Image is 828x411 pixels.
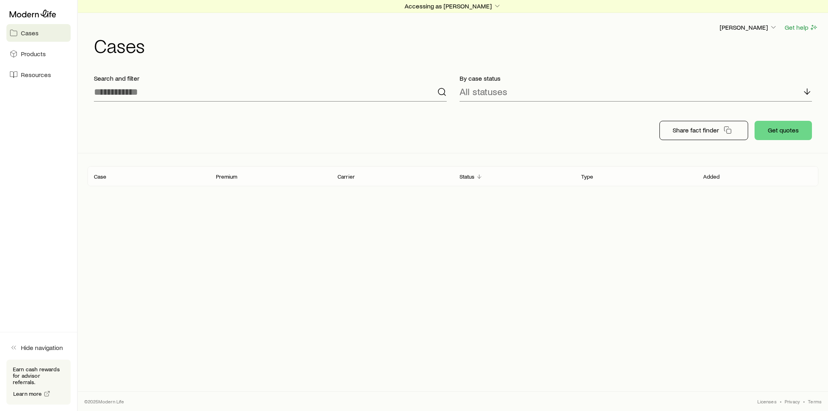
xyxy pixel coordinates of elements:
a: Licenses [757,398,776,405]
a: Cases [6,24,71,42]
p: By case status [460,74,812,82]
div: Client cases [87,166,818,186]
button: Get quotes [755,121,812,140]
a: Resources [6,66,71,83]
button: Hide navigation [6,339,71,356]
button: Share fact finder [659,121,748,140]
p: © 2025 Modern Life [84,398,124,405]
p: Type [581,173,594,180]
p: Share fact finder [673,126,719,134]
a: Terms [808,398,822,405]
p: All statuses [460,86,507,97]
span: Hide navigation [21,344,63,352]
p: Earn cash rewards for advisor referrals. [13,366,64,385]
button: Get help [784,23,818,32]
p: Premium [216,173,238,180]
span: • [803,398,805,405]
span: • [780,398,781,405]
div: Earn cash rewards for advisor referrals.Learn more [6,360,71,405]
p: Accessing as [PERSON_NAME] [405,2,501,10]
p: Search and filter [94,74,447,82]
span: Products [21,50,46,58]
p: [PERSON_NAME] [720,23,777,31]
p: Carrier [338,173,355,180]
a: Privacy [785,398,800,405]
a: Products [6,45,71,63]
span: Cases [21,29,39,37]
p: Status [460,173,475,180]
span: Learn more [13,391,42,397]
p: Added [703,173,720,180]
span: Resources [21,71,51,79]
p: Case [94,173,107,180]
button: [PERSON_NAME] [719,23,778,33]
h1: Cases [94,36,818,55]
